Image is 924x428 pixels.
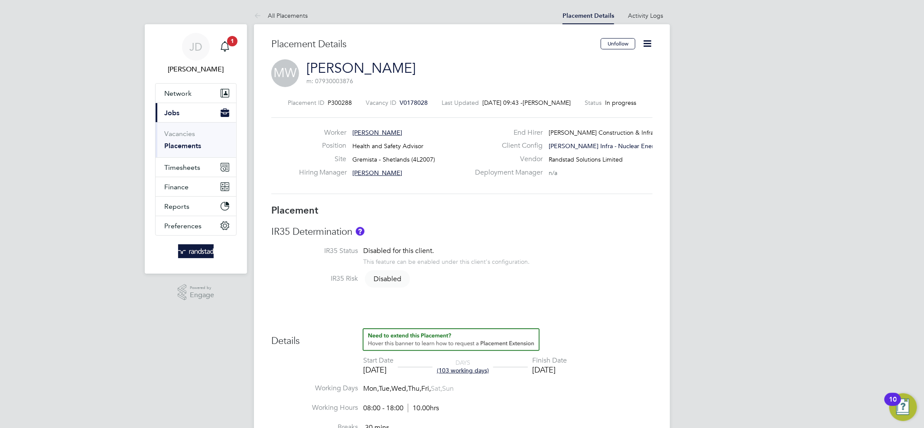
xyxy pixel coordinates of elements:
[889,399,897,411] div: 10
[178,244,214,258] img: randstad-logo-retina.png
[353,169,403,177] span: [PERSON_NAME]
[328,99,352,107] span: P300288
[156,103,236,122] button: Jobs
[216,33,234,61] a: 1
[363,404,439,413] div: 08:00 - 18:00
[299,141,347,150] label: Position
[356,227,364,236] button: About IR35
[363,384,379,393] span: Mon,
[299,168,347,177] label: Hiring Manager
[363,256,530,266] div: This feature can be enabled under this client's configuration.
[189,41,202,52] span: JD
[408,404,439,412] span: 10.00hrs
[470,155,543,164] label: Vendor
[271,246,358,256] label: IR35 Status
[190,284,214,292] span: Powered by
[549,142,664,150] span: [PERSON_NAME] Infra - Nuclear Energ…
[365,270,410,288] span: Disabled
[164,183,189,191] span: Finance
[156,216,236,235] button: Preferences
[563,12,614,19] a: Placement Details
[156,197,236,216] button: Reports
[523,99,571,107] span: [PERSON_NAME]
[299,155,347,164] label: Site
[299,128,347,137] label: Worker
[164,142,201,150] a: Placements
[421,384,431,393] span: Fri,
[227,36,238,46] span: 1
[442,99,479,107] label: Last Updated
[306,77,353,85] span: m: 07930003876
[549,129,664,136] span: [PERSON_NAME] Construction & Infrast…
[164,222,202,230] span: Preferences
[400,99,428,107] span: V0178028
[366,99,396,107] label: Vacancy ID
[889,393,917,421] button: Open Resource Center, 10 new notifications
[431,384,442,393] span: Sat,
[164,202,189,211] span: Reports
[306,60,416,77] a: [PERSON_NAME]
[155,64,237,75] span: Jacob Donaldson
[433,359,493,374] div: DAYS
[442,384,454,393] span: Sun
[363,246,434,255] span: Disabled for this client.
[470,168,543,177] label: Deployment Manager
[379,384,391,393] span: Tue,
[605,99,636,107] span: In progress
[353,142,424,150] span: Health and Safety Advisor
[549,169,557,177] span: n/a
[164,130,195,138] a: Vacancies
[363,328,540,351] button: How to extend a Placement?
[271,328,653,347] h3: Details
[155,244,237,258] a: Go to home page
[363,365,394,375] div: [DATE]
[156,158,236,177] button: Timesheets
[164,89,192,97] span: Network
[549,156,623,163] span: Randstad Solutions Limited
[470,141,543,150] label: Client Config
[156,177,236,196] button: Finance
[482,99,523,107] span: [DATE] 09:43 -
[271,384,358,393] label: Working Days
[532,365,567,375] div: [DATE]
[156,122,236,157] div: Jobs
[470,128,543,137] label: End Hirer
[155,33,237,75] a: JD[PERSON_NAME]
[437,366,489,374] span: (103 working days)
[363,356,394,365] div: Start Date
[271,226,653,238] h3: IR35 Determination
[271,204,319,216] b: Placement
[601,38,635,49] button: Unfollow
[271,59,299,87] span: MW
[271,274,358,283] label: IR35 Risk
[532,356,567,365] div: Finish Date
[164,163,200,172] span: Timesheets
[156,84,236,103] button: Network
[288,99,324,107] label: Placement ID
[145,24,247,274] nav: Main navigation
[190,292,214,299] span: Engage
[164,109,179,117] span: Jobs
[408,384,421,393] span: Thu,
[254,12,308,19] a: All Placements
[391,384,408,393] span: Wed,
[271,403,358,412] label: Working Hours
[353,129,403,136] span: [PERSON_NAME]
[585,99,602,107] label: Status
[353,156,436,163] span: Gremista - Shetlands (4L2007)
[271,38,594,51] h3: Placement Details
[628,12,663,19] a: Activity Logs
[178,284,215,301] a: Powered byEngage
